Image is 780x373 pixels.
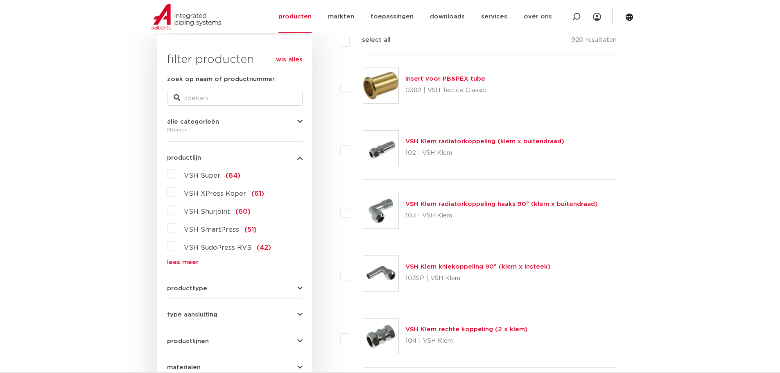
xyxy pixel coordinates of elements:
[167,285,303,292] button: producttype
[571,35,617,48] p: 920 resultaten
[167,312,217,318] span: type aansluiting
[167,312,303,318] button: type aansluiting
[167,285,207,292] span: producttype
[184,244,251,251] span: VSH SudoPress RVS
[167,125,303,135] div: fittingen
[363,131,398,166] img: Thumbnail for VSH Klem radiatorkoppeling (klem x buitendraad)
[244,226,257,233] span: (51)
[184,208,230,215] span: VSH Shurjoint
[405,326,528,332] a: VSH Klem rechte koppeling (2 x klem)
[363,68,398,103] img: Thumbnail for Insert voor PB&PEX tube
[405,147,564,160] p: 102 | VSH Klem
[167,75,275,84] label: zoek op naam of productnummer
[167,338,209,344] span: productlijnen
[405,138,564,145] a: VSH Klem radiatorkoppeling (klem x buitendraad)
[167,119,219,125] span: alle categorieën
[363,256,398,291] img: Thumbnail for VSH Klem kniekoppeling 90° (klem x insteek)
[405,272,551,285] p: 103SP | VSH Klem
[184,226,239,233] span: VSH SmartPress
[167,119,303,125] button: alle categorieën
[167,52,303,68] h3: filter producten
[363,193,398,228] img: Thumbnail for VSH Klem radiatorkoppeling haaks 90° (klem x buitendraad)
[235,208,251,215] span: (60)
[167,155,201,161] span: productlijn
[167,155,303,161] button: productlijn
[226,172,240,179] span: (64)
[405,335,528,348] p: 104 | VSH Klem
[167,91,303,106] input: zoeken
[276,55,303,65] a: wis alles
[167,338,303,344] button: productlijnen
[167,364,201,371] span: materialen
[405,84,486,97] p: 0382 | VSH Tectite Classic
[257,244,271,251] span: (42)
[167,259,303,265] a: lees meer
[405,264,551,270] a: VSH Klem kniekoppeling 90° (klem x insteek)
[405,76,485,82] a: Insert voor PB&PEX tube
[251,190,264,197] span: (61)
[184,172,220,179] span: VSH Super
[167,364,303,371] button: materialen
[184,190,246,197] span: VSH XPress Koper
[363,319,398,354] img: Thumbnail for VSH Klem rechte koppeling (2 x klem)
[405,201,598,207] a: VSH Klem radiatorkoppeling haaks 90° (klem x buitendraad)
[405,209,598,222] p: 103 | VSH Klem
[350,35,391,45] label: select all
